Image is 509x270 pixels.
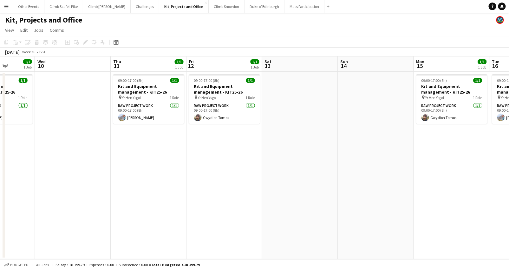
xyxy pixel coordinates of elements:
button: Other Events [13,0,44,13]
div: Salary £18 199.79 + Expenses £0.00 + Subsistence £0.00 = [55,262,200,267]
span: Edit [20,27,28,33]
a: Comms [47,26,67,34]
span: Budgeted [10,263,29,267]
button: Mass Participation [284,0,324,13]
a: View [3,26,16,34]
button: Budgeted [3,261,29,268]
button: Duke of Edinburgh [245,0,284,13]
app-user-avatar: Staff RAW Adventures [496,16,504,24]
div: BST [39,49,46,54]
span: Week 36 [21,49,37,54]
span: Jobs [34,27,43,33]
a: Jobs [31,26,46,34]
button: Climb Scafell Pike [44,0,83,13]
div: [DATE] [5,49,20,55]
span: Total Budgeted £18 199.79 [151,262,200,267]
button: Climb Snowdon [209,0,245,13]
span: Comms [50,27,64,33]
a: Edit [18,26,30,34]
button: Climb [PERSON_NAME] [83,0,131,13]
h1: Kit, Projects and Office [5,15,82,25]
button: Kit, Projects and Office [159,0,209,13]
span: View [5,27,14,33]
button: Challenges [131,0,159,13]
span: All jobs [35,262,50,267]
